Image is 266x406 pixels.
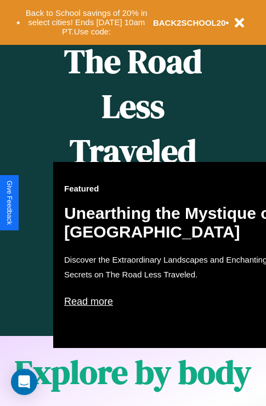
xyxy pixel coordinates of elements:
div: Open Intercom Messenger [11,369,37,395]
h1: The Road Less Traveled [53,39,213,174]
h1: Explore by body [15,350,251,395]
div: Give Feedback [5,181,13,225]
button: Back to School savings of 20% in select cities! Ends [DATE] 10am PT.Use code: [20,5,153,39]
b: BACK2SCHOOL20 [153,18,226,27]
